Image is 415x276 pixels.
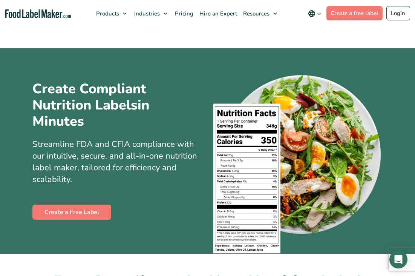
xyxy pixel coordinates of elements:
[173,10,194,17] span: Pricing
[132,10,161,17] span: Industries
[386,6,410,20] a: Login
[213,71,383,254] img: A plate of food with a nutrition facts label on top of it.
[197,10,238,17] span: Hire an Expert
[32,97,138,113] u: Nutrition Labels
[32,205,111,220] a: Create a Free Label
[326,6,383,20] a: Create a free label
[94,10,120,17] span: Products
[241,10,270,17] span: Resources
[32,81,198,130] h1: Create Compliant in Minutes
[32,139,197,185] span: Streamline FDA and CFIA compliance with our intuitive, secure, and all-in-one nutrition label mak...
[389,250,407,268] div: Open Intercom Messenger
